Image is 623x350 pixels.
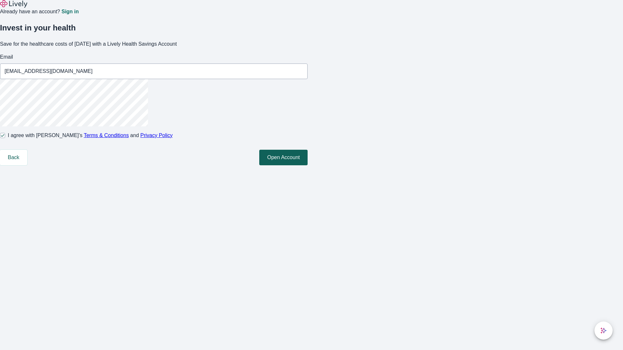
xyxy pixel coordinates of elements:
button: Open Account [259,150,308,165]
button: chat [594,321,613,340]
svg: Lively AI Assistant [600,327,607,334]
a: Privacy Policy [140,133,173,138]
a: Sign in [61,9,79,14]
a: Terms & Conditions [84,133,129,138]
span: I agree with [PERSON_NAME]’s and [8,132,173,139]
